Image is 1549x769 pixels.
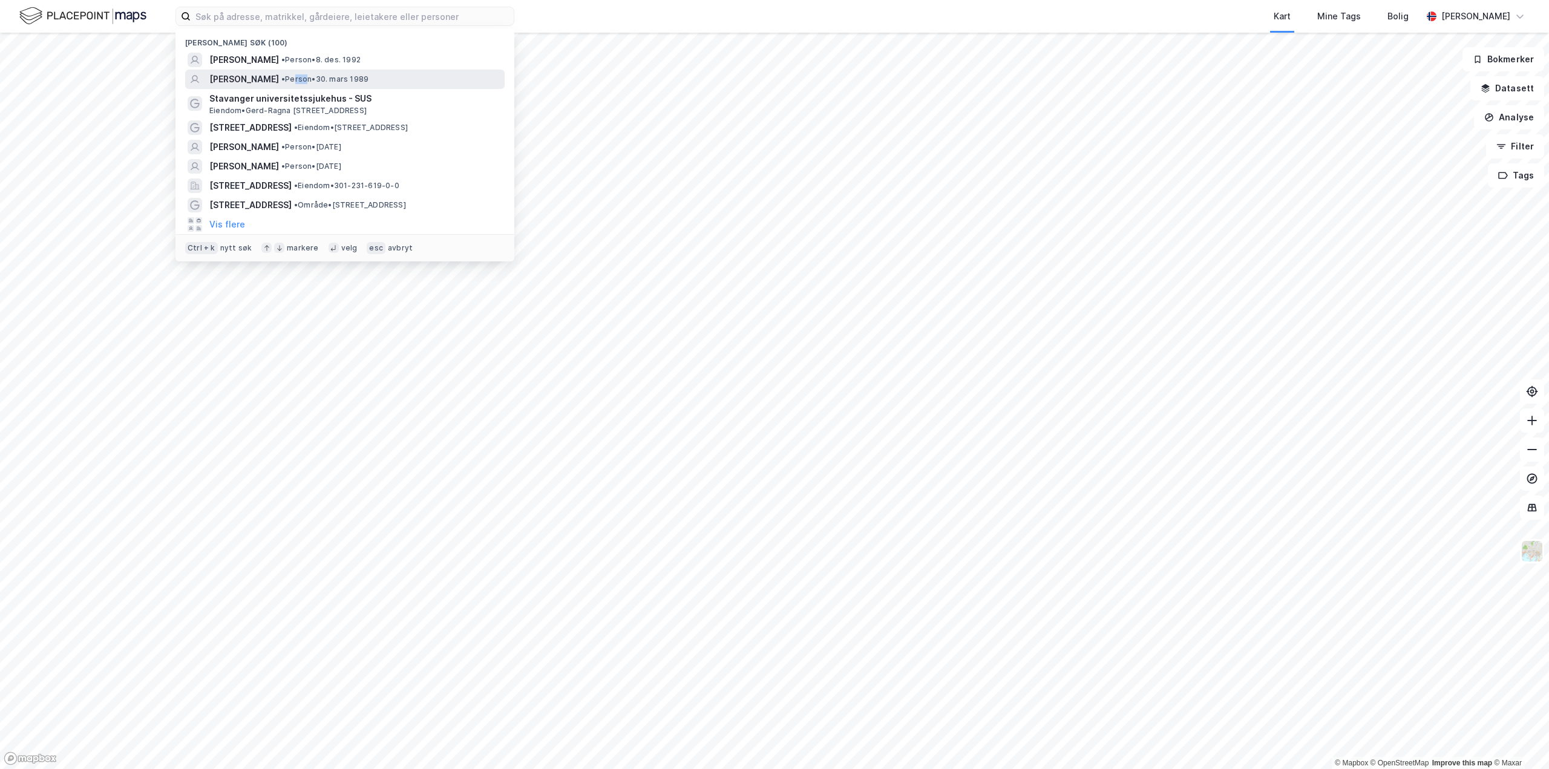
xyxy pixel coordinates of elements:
[281,74,368,84] span: Person • 30. mars 1989
[1486,134,1544,159] button: Filter
[1470,76,1544,100] button: Datasett
[281,55,361,65] span: Person • 8. des. 1992
[4,751,57,765] a: Mapbox homepage
[294,123,298,132] span: •
[281,162,285,171] span: •
[367,242,385,254] div: esc
[1462,47,1544,71] button: Bokmerker
[209,178,292,193] span: [STREET_ADDRESS]
[1335,759,1368,767] a: Mapbox
[209,159,279,174] span: [PERSON_NAME]
[1432,759,1492,767] a: Improve this map
[294,200,298,209] span: •
[1488,711,1549,769] div: Kontrollprogram for chat
[209,198,292,212] span: [STREET_ADDRESS]
[294,181,399,191] span: Eiendom • 301-231-619-0-0
[209,217,245,232] button: Vis flere
[1488,711,1549,769] iframe: Chat Widget
[1371,759,1429,767] a: OpenStreetMap
[281,55,285,64] span: •
[175,28,514,50] div: [PERSON_NAME] søk (100)
[19,5,146,27] img: logo.f888ab2527a4732fd821a326f86c7f29.svg
[281,142,285,151] span: •
[209,106,367,116] span: Eiendom • Gerd-Ragna [STREET_ADDRESS]
[1387,9,1409,24] div: Bolig
[1317,9,1361,24] div: Mine Tags
[294,200,406,210] span: Område • [STREET_ADDRESS]
[191,7,514,25] input: Søk på adresse, matrikkel, gårdeiere, leietakere eller personer
[281,162,341,171] span: Person • [DATE]
[294,181,298,190] span: •
[209,53,279,67] span: [PERSON_NAME]
[281,74,285,83] span: •
[220,243,252,253] div: nytt søk
[1441,9,1510,24] div: [PERSON_NAME]
[281,142,341,152] span: Person • [DATE]
[341,243,358,253] div: velg
[1474,105,1544,129] button: Analyse
[294,123,408,133] span: Eiendom • [STREET_ADDRESS]
[209,91,500,106] span: Stavanger universitetssjukehus - SUS
[209,72,279,87] span: [PERSON_NAME]
[388,243,413,253] div: avbryt
[1521,540,1544,563] img: Z
[287,243,318,253] div: markere
[209,140,279,154] span: [PERSON_NAME]
[185,242,218,254] div: Ctrl + k
[1274,9,1291,24] div: Kart
[1488,163,1544,188] button: Tags
[209,120,292,135] span: [STREET_ADDRESS]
